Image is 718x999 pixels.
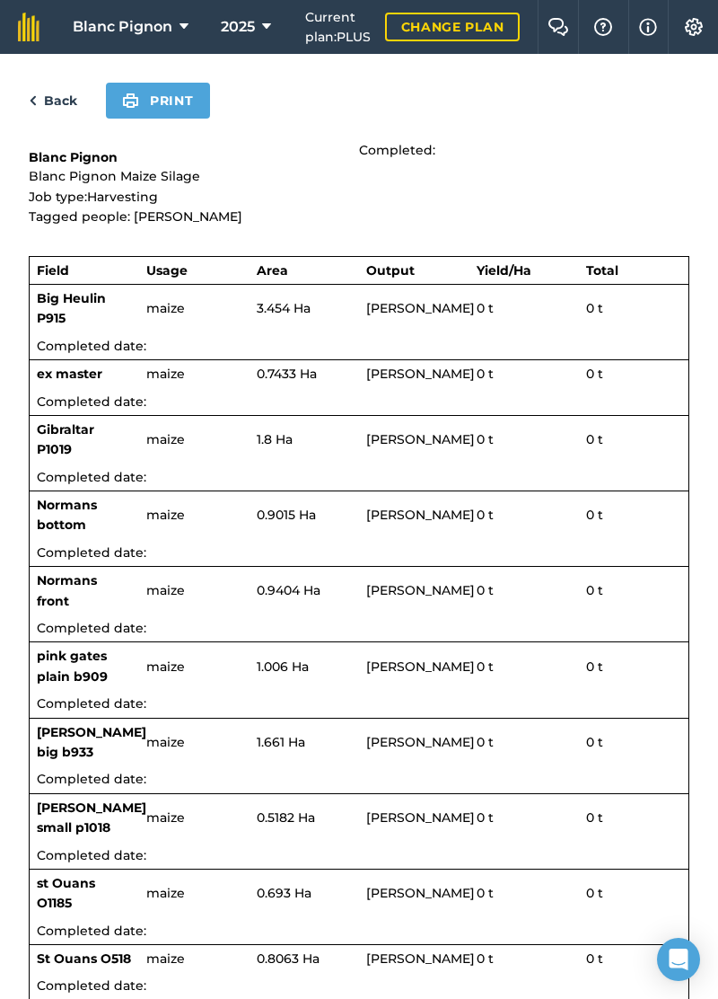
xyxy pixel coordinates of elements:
[579,945,689,973] td: 0 t
[139,793,250,841] td: maize
[250,869,360,916] td: 0.693 Ha
[359,140,689,160] p: Completed:
[106,83,210,119] button: Print
[579,360,689,388] td: 0 t
[469,945,580,973] td: 0 t
[122,90,139,111] img: svg+xml;base64,PHN2ZyB4bWxucz0iaHR0cDovL3d3dy53My5vcmcvMjAwMC9zdmciIHdpZHRoPSIxOSIgaGVpZ2h0PSIyNC...
[139,284,250,332] td: maize
[579,869,689,916] td: 0 t
[30,765,689,793] td: Completed date:
[139,491,250,539] td: maize
[30,332,689,360] td: Completed date:
[469,642,580,690] td: 0 t
[469,869,580,916] td: 0 t
[37,724,146,760] strong: [PERSON_NAME] big b933
[250,567,360,614] td: 0.9404 Ha
[579,284,689,332] td: 0 t
[29,148,359,166] h1: Blanc Pignon
[579,567,689,614] td: 0 t
[37,497,97,533] strong: Normans bottom
[37,366,102,382] strong: ex master
[29,166,359,186] p: Blanc Pignon Maize Silage
[639,16,657,38] img: svg+xml;base64,PHN2ZyB4bWxucz0iaHR0cDovL3d3dy53My5vcmcvMjAwMC9zdmciIHdpZHRoPSIxNyIgaGVpZ2h0PSIxNy...
[657,938,700,981] div: Open Intercom Messenger
[139,415,250,463] td: maize
[469,491,580,539] td: 0 t
[37,648,108,684] strong: pink gates plain b909
[359,415,469,463] td: [PERSON_NAME]
[139,718,250,765] td: maize
[250,718,360,765] td: 1.661 Ha
[579,256,689,284] th: Total
[250,491,360,539] td: 0.9015 Ha
[29,207,359,226] p: Tagged people: [PERSON_NAME]
[73,16,172,38] span: Blanc Pignon
[469,256,580,284] th: Yield/ Ha
[250,284,360,332] td: 3.454 Ha
[221,16,255,38] span: 2025
[29,90,77,111] a: Back
[359,284,469,332] td: [PERSON_NAME]
[683,18,705,36] img: A cog icon
[139,360,250,388] td: maize
[37,572,97,608] strong: Normans front
[359,642,469,690] td: [PERSON_NAME]
[139,256,250,284] th: Usage
[29,90,37,111] img: svg+xml;base64,PHN2ZyB4bWxucz0iaHR0cDovL3d3dy53My5vcmcvMjAwMC9zdmciIHdpZHRoPSI5IiBoZWlnaHQ9IjI0Ii...
[30,917,689,945] td: Completed date:
[469,284,580,332] td: 0 t
[359,718,469,765] td: [PERSON_NAME]
[139,945,250,973] td: maize
[469,360,580,388] td: 0 t
[547,18,569,36] img: Two speech bubbles overlapping with the left bubble in the forefront
[359,945,469,973] td: [PERSON_NAME]
[250,415,360,463] td: 1.8 Ha
[18,13,39,41] img: fieldmargin Logo
[30,388,689,416] td: Completed date:
[579,718,689,765] td: 0 t
[29,187,359,207] p: Job type: Harvesting
[139,567,250,614] td: maize
[30,539,689,567] td: Completed date:
[469,415,580,463] td: 0 t
[469,718,580,765] td: 0 t
[250,793,360,841] td: 0.5182 Ha
[359,491,469,539] td: [PERSON_NAME]
[37,875,95,911] strong: st Ouans O1185
[250,642,360,690] td: 1.006 Ha
[592,18,614,36] img: A question mark icon
[579,642,689,690] td: 0 t
[579,793,689,841] td: 0 t
[37,800,146,835] strong: [PERSON_NAME] small p1018
[469,567,580,614] td: 0 t
[37,421,94,457] strong: Gibraltar P1019
[579,415,689,463] td: 0 t
[385,13,521,41] a: Change plan
[359,869,469,916] td: [PERSON_NAME]
[359,256,469,284] th: Output
[30,256,140,284] th: Field
[37,950,131,967] strong: St Ouans O518
[37,290,106,326] strong: Big Heulin P915
[30,464,689,491] td: Completed date:
[359,567,469,614] td: [PERSON_NAME]
[139,642,250,690] td: maize
[359,793,469,841] td: [PERSON_NAME]
[30,842,689,870] td: Completed date:
[469,793,580,841] td: 0 t
[30,690,689,718] td: Completed date:
[250,256,360,284] th: Area
[30,614,689,642] td: Completed date:
[579,491,689,539] td: 0 t
[305,7,371,48] span: Current plan : PLUS
[250,945,360,973] td: 0.8063 Ha
[359,360,469,388] td: [PERSON_NAME]
[139,869,250,916] td: maize
[250,360,360,388] td: 0.7433 Ha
